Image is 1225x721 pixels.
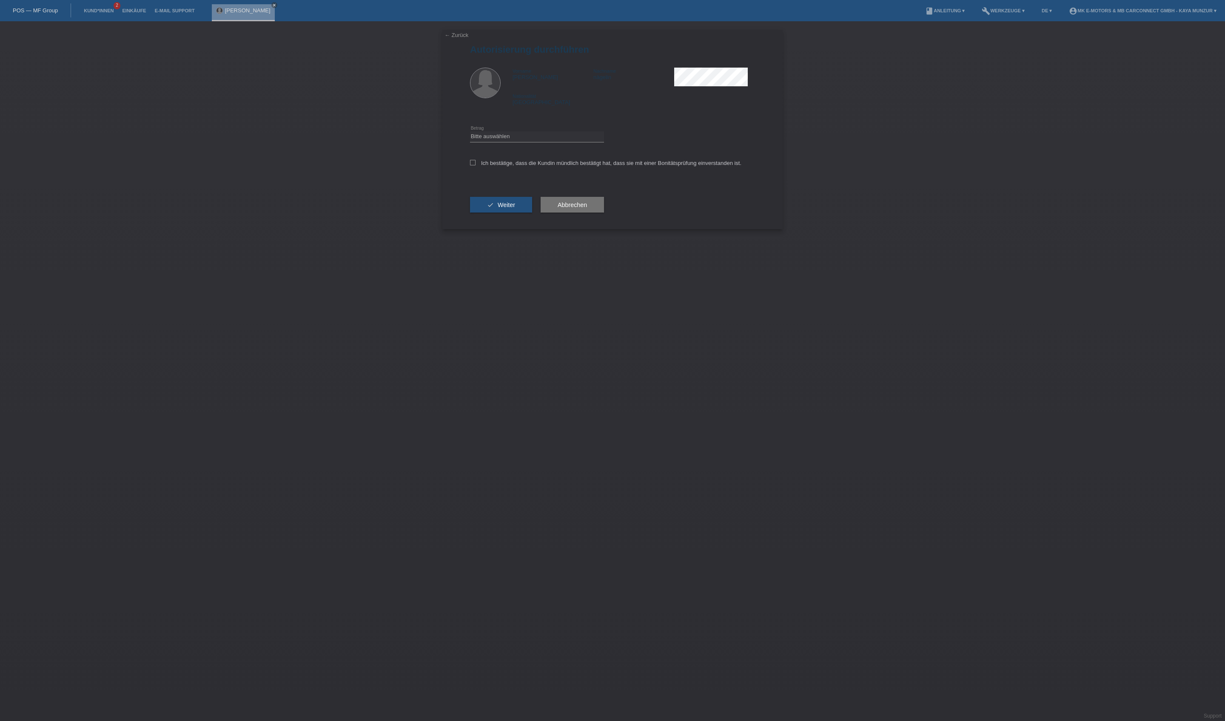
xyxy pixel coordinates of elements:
span: Nachname [593,68,616,74]
a: ← Zurück [444,32,468,38]
h1: Autorisierung durchführen [470,44,755,55]
i: check [487,202,494,208]
span: Weiter [498,202,515,208]
a: close [271,2,277,8]
div: [GEOGRAPHIC_DATA] [513,93,593,105]
div: [PERSON_NAME] [513,68,593,80]
i: close [272,3,276,7]
a: E-Mail Support [151,8,199,13]
a: buildWerkzeuge ▾ [977,8,1029,13]
label: Ich bestätige, dass die Kundin mündlich bestätigt hat, dass sie mit einer Bonitätsprüfung einvers... [470,160,741,166]
i: build [982,7,990,15]
i: account_circle [1069,7,1077,15]
span: Abbrechen [558,202,587,208]
a: [PERSON_NAME] [225,7,271,14]
span: Vorname [513,68,531,74]
button: check Weiter [470,197,532,213]
a: bookAnleitung ▾ [921,8,969,13]
span: Nationalität [513,94,536,99]
a: DE ▾ [1037,8,1056,13]
a: account_circleMK E-MOTORS & MB CarConnect GmbH - Kaya Munzur ▾ [1065,8,1221,13]
div: nägelin [593,68,674,80]
i: book [925,7,934,15]
a: Einkäufe [118,8,150,13]
button: Abbrechen [541,197,604,213]
a: POS — MF Group [13,7,58,14]
span: 2 [114,2,120,9]
a: Kund*innen [80,8,118,13]
a: Support [1204,713,1222,719]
